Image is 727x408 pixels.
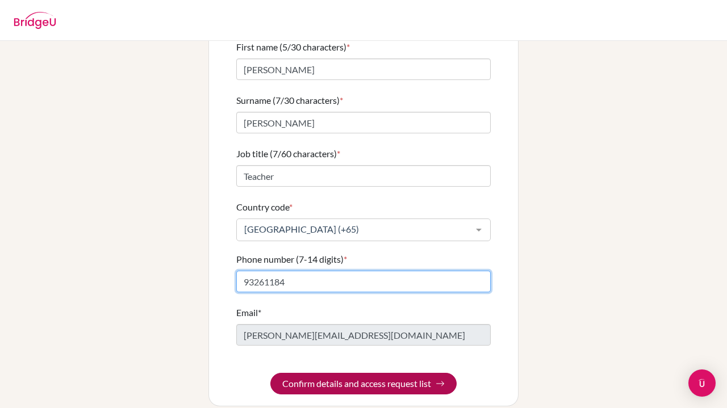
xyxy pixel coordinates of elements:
[236,306,261,319] label: Email*
[688,369,716,397] div: Open Intercom Messenger
[436,379,445,388] img: Arrow right
[270,373,457,394] button: Confirm details and access request list
[236,165,491,187] input: Enter your job title
[236,147,340,161] label: Job title (7/60 characters)
[236,271,491,292] input: Enter your number
[236,58,491,80] input: Enter your first name
[236,94,343,107] label: Surname (7/30 characters)
[236,112,491,133] input: Enter your surname
[241,224,467,235] span: [GEOGRAPHIC_DATA] (+65)
[236,200,293,214] label: Country code
[236,40,350,54] label: First name (5/30 characters)
[14,12,56,29] img: BridgeU logo
[236,253,347,266] label: Phone number (7-14 digits)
